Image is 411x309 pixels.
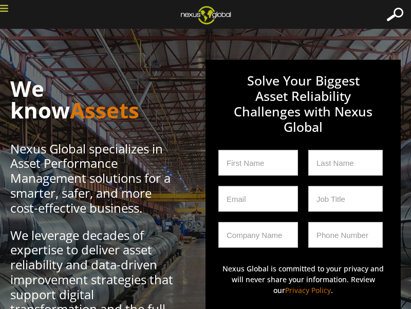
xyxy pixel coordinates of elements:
p: Nexus Global specializes in Asset Performance Management solutions for a smarter, safer, and more... [10,142,175,216]
input: Company Name [218,222,298,248]
img: ng_logo_web [173,3,239,27]
input: Phone Number [308,222,383,248]
span: Assets [70,95,139,125]
h3: Solve Your Biggest Asset Reliability Challenges with Nexus Global [218,73,388,150]
h1: We know [10,78,175,121]
p: Nexus Global is committed to your privacy and will never share your information. Review our . [218,263,388,296]
input: Email [218,186,298,212]
a: Privacy Policy [285,285,331,295]
input: Last Name [308,150,383,176]
input: First Name [218,150,298,176]
input: Job Title [308,186,383,212]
